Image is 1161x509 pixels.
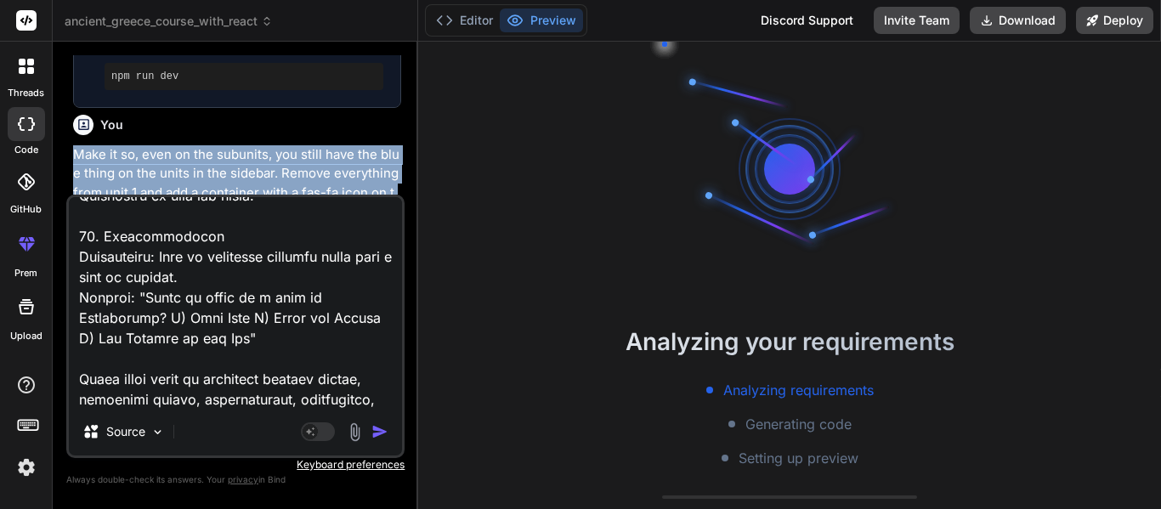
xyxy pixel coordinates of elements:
button: Invite Team [874,7,960,34]
p: Keyboard preferences [66,458,405,472]
label: threads [8,86,44,100]
span: Generating code [745,414,852,434]
textarea: 7. Loremips-Dolors (AME) Consectetur: A elitsedd eius t inci (utl etdolore) magnaali en adminim v... [69,197,402,408]
img: attachment [345,422,365,442]
button: Preview [500,8,583,32]
div: Discord Support [750,7,864,34]
img: settings [12,453,41,482]
label: prem [14,266,37,280]
img: icon [371,423,388,440]
p: Source [106,423,145,440]
label: GitHub [10,202,42,217]
button: Editor [429,8,500,32]
button: Deploy [1076,7,1153,34]
span: privacy [228,474,258,484]
p: Make it so, even on the subunits, you still have the blue thing on the units in the sidebar. Remo... [73,145,401,241]
span: Analyzing requirements [723,380,874,400]
p: Always double-check its answers. Your in Bind [66,472,405,488]
span: Setting up preview [739,448,858,468]
label: Upload [10,329,42,343]
label: code [14,143,38,157]
h6: You [100,116,123,133]
h2: Analyzing your requirements [418,324,1161,359]
button: Download [970,7,1066,34]
span: ancient_greece_course_with_react [65,13,273,30]
img: Pick Models [150,425,165,439]
pre: npm run dev [111,70,377,83]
